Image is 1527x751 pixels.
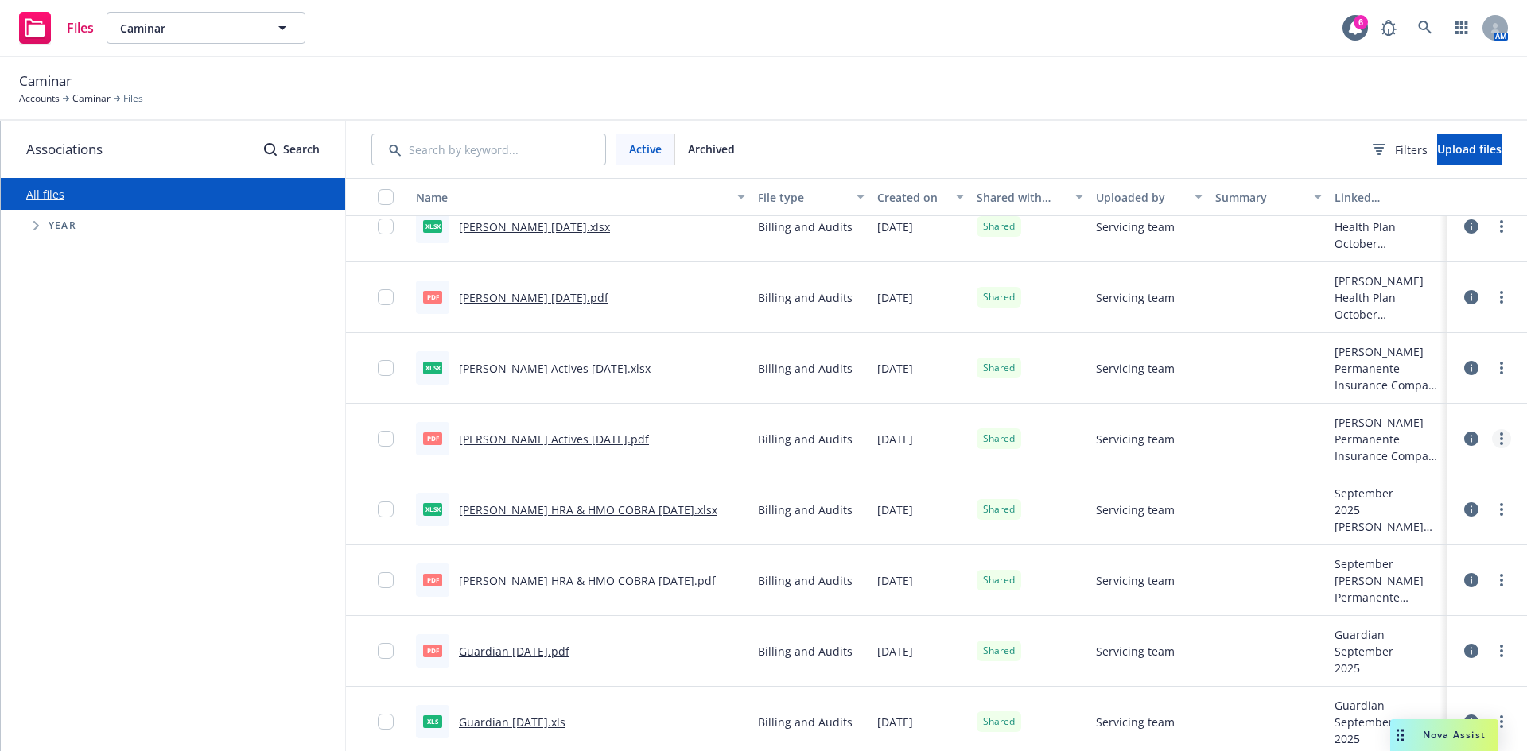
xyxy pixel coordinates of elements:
[1437,141,1502,157] span: Upload files
[1335,414,1441,464] div: [PERSON_NAME] Permanente Insurance Company
[1335,189,1441,206] div: Linked associations
[1446,12,1478,44] a: Switch app
[1390,719,1498,751] button: Nova Assist
[1335,273,1441,306] div: [PERSON_NAME] Health Plan
[410,178,752,216] button: Name
[459,714,565,730] a: Guardian [DATE].xls
[1492,288,1511,307] a: more
[1335,485,1441,501] div: September
[19,71,72,91] span: Caminar
[1492,358,1511,377] a: more
[264,143,277,156] svg: Search
[1096,714,1175,730] span: Servicing team
[1335,626,1393,643] div: Guardian
[423,362,442,374] span: xlsx
[983,432,1015,446] span: Shared
[1335,643,1393,660] div: September
[423,503,442,515] span: xlsx
[877,572,913,589] span: [DATE]
[1,210,345,242] div: Tree Example
[983,290,1015,304] span: Shared
[1335,202,1441,235] div: [PERSON_NAME] Health Plan
[72,91,111,106] a: Caminar
[423,645,442,656] span: pdf
[378,431,394,447] input: Toggle Row Selected
[1409,12,1441,44] a: Search
[1335,730,1393,747] div: 2025
[1373,134,1428,165] button: Filters
[107,12,305,44] button: Caminar
[758,189,847,206] div: File type
[120,20,258,37] span: Caminar
[758,360,853,377] span: Billing and Audits
[758,431,853,447] span: Billing and Audits
[1373,141,1428,158] span: Filters
[970,178,1090,216] button: Shared with client
[1209,178,1328,216] button: Summary
[423,432,442,444] span: pdf
[1390,719,1410,751] div: Drag to move
[459,502,717,517] a: [PERSON_NAME] HRA & HMO COBRA [DATE].xlsx
[459,290,608,305] a: [PERSON_NAME] [DATE].pdf
[877,431,913,447] span: [DATE]
[371,134,606,165] input: Search by keyword...
[423,220,442,232] span: xlsx
[378,572,394,588] input: Toggle Row Selected
[423,715,442,727] span: xls
[1335,518,1441,535] div: [PERSON_NAME] Permanente Insurance Company
[877,189,946,206] div: Created on
[877,714,913,730] span: [DATE]
[758,572,853,589] span: Billing and Audits
[1328,178,1447,216] button: Linked associations
[983,573,1015,587] span: Shared
[1335,714,1393,730] div: September
[13,6,100,50] a: Files
[26,187,64,202] a: All files
[1354,15,1368,29] div: 6
[1437,134,1502,165] button: Upload files
[1335,235,1441,252] div: October
[1373,12,1405,44] a: Report a Bug
[1492,641,1511,660] a: more
[459,432,649,447] a: [PERSON_NAME] Actives [DATE].pdf
[1335,501,1441,518] div: 2025
[629,141,662,157] span: Active
[264,134,320,165] div: Search
[1096,189,1185,206] div: Uploaded by
[758,643,853,660] span: Billing and Audits
[758,289,853,306] span: Billing and Audits
[877,360,913,377] span: [DATE]
[877,501,913,518] span: [DATE]
[378,289,394,305] input: Toggle Row Selected
[1395,141,1428,158] span: Filters
[758,501,853,518] span: Billing and Audits
[459,573,716,588] a: [PERSON_NAME] HRA & HMO COBRA [DATE].pdf
[1096,431,1175,447] span: Servicing team
[378,501,394,517] input: Toggle Row Selected
[1492,500,1511,519] a: more
[423,291,442,303] span: pdf
[1096,219,1175,235] span: Servicing team
[758,219,853,235] span: Billing and Audits
[688,141,735,157] span: Archived
[378,219,394,234] input: Toggle Row Selected
[758,714,853,730] span: Billing and Audits
[1096,501,1175,518] span: Servicing team
[378,360,394,376] input: Toggle Row Selected
[1335,697,1393,714] div: Guardian
[378,714,394,730] input: Toggle Row Selected
[1096,643,1175,660] span: Servicing team
[423,574,442,586] span: pdf
[459,644,569,659] a: Guardian [DATE].pdf
[1423,728,1486,741] span: Nova Assist
[983,361,1015,375] span: Shared
[1335,572,1441,606] div: [PERSON_NAME] Permanente Insurance Company
[459,219,610,234] a: [PERSON_NAME] [DATE].xlsx
[264,134,320,165] button: SearchSearch
[416,189,728,206] div: Name
[1096,572,1175,589] span: Servicing team
[877,219,913,235] span: [DATE]
[1335,306,1441,323] div: October
[877,643,913,660] span: [DATE]
[977,189,1066,206] div: Shared with client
